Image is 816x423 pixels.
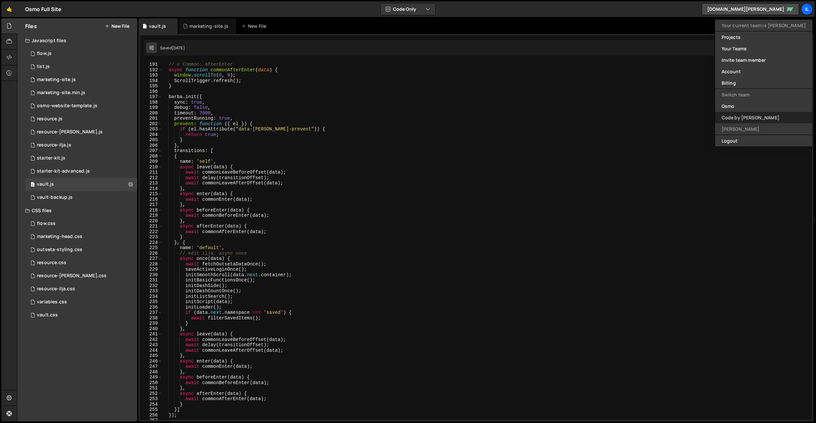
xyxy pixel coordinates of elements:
[140,191,162,197] div: 215
[140,337,162,343] div: 242
[37,168,90,174] div: starter-kit-advanced.js
[140,175,162,181] div: 212
[140,407,162,413] div: 255
[25,309,137,322] div: 10598/25099.css
[17,34,137,47] div: Javascript files
[715,112,812,123] a: Code by [PERSON_NAME]
[25,269,137,282] div: 10598/27702.css
[140,288,162,294] div: 233
[715,135,812,146] button: Logout
[25,165,137,178] div: 10598/44726.js
[37,181,54,187] div: vault.js
[25,126,137,139] div: 10598/27701.js
[37,195,73,200] div: vault-backup.js
[25,47,137,60] div: 10598/27344.js
[37,142,71,148] div: resource-ilja.js
[140,245,162,251] div: 225
[25,23,37,30] h2: Files
[140,121,162,127] div: 202
[140,83,162,89] div: 195
[25,243,137,256] div: 10598/27499.css
[140,73,162,78] div: 193
[37,260,66,266] div: resource.css
[189,23,228,29] div: marketing-site.js
[140,342,162,348] div: 243
[140,180,162,186] div: 213
[37,51,52,57] div: flow.js
[140,256,162,262] div: 227
[140,321,162,326] div: 239
[140,127,162,132] div: 203
[140,208,162,213] div: 218
[140,315,162,321] div: 238
[140,132,162,138] div: 204
[140,402,162,407] div: 254
[25,178,137,191] div: 10598/24130.js
[140,234,162,240] div: 223
[140,154,162,159] div: 208
[140,326,162,332] div: 240
[140,240,162,245] div: 224
[140,170,162,175] div: 211
[37,234,82,240] div: marketing-head.css
[715,100,812,112] a: Osmo
[140,391,162,397] div: 252
[25,99,137,112] div: 10598/29018.js
[140,251,162,256] div: 226
[37,312,58,318] div: vault.css
[37,273,106,279] div: resource-[PERSON_NAME].css
[140,359,162,364] div: 246
[31,182,35,188] span: 0
[37,155,65,161] div: starter-kit.js
[105,24,129,29] button: New File
[140,143,162,148] div: 206
[140,202,162,208] div: 217
[25,139,137,152] div: 10598/27700.js
[140,348,162,353] div: 244
[140,159,162,164] div: 209
[140,294,162,299] div: 234
[140,331,162,337] div: 241
[381,3,435,15] button: Code Only
[140,364,162,369] div: 247
[140,116,162,121] div: 201
[140,94,162,100] div: 197
[715,31,812,43] a: Projects
[140,375,162,380] div: 249
[140,78,162,84] div: 194
[1,1,17,17] a: 🤙
[37,129,103,135] div: resource-[PERSON_NAME].js
[25,86,137,99] div: 10598/28787.js
[715,77,812,89] a: Billing
[140,267,162,272] div: 229
[140,100,162,105] div: 198
[140,385,162,391] div: 251
[140,262,162,267] div: 228
[140,197,162,202] div: 216
[140,186,162,192] div: 214
[37,286,75,292] div: resource-ilja.css
[25,296,137,309] div: 10598/27496.css
[140,396,162,402] div: 253
[37,116,62,122] div: resource.js
[140,105,162,110] div: 199
[801,3,813,15] a: Il
[25,152,137,165] div: 10598/44660.js
[140,213,162,218] div: 219
[140,110,162,116] div: 200
[37,77,76,83] div: marketing-site.js
[702,3,799,15] a: [DOMAIN_NAME][PERSON_NAME]
[25,5,61,13] div: Osmo Full Site
[140,413,162,418] div: 256
[25,73,137,86] div: 10598/28174.js
[140,218,162,224] div: 220
[140,224,162,229] div: 221
[140,137,162,143] div: 205
[140,272,162,278] div: 230
[37,247,82,253] div: outseta-styling.css
[140,380,162,386] div: 250
[25,60,137,73] div: 10598/26158.js
[241,23,269,29] div: New File
[160,45,185,51] div: Saved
